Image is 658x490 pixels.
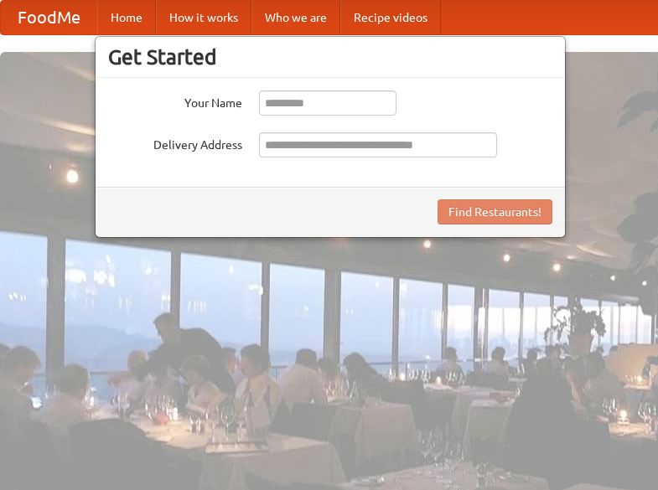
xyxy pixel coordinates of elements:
[438,199,552,224] button: Find Restaurants!
[340,1,441,34] a: Recipe videos
[97,1,156,34] a: Home
[108,90,242,111] label: Your Name
[108,44,552,70] h3: Get Started
[108,132,242,153] label: Delivery Address
[156,1,251,34] a: How it works
[1,1,97,34] a: FoodMe
[251,1,340,34] a: Who we are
